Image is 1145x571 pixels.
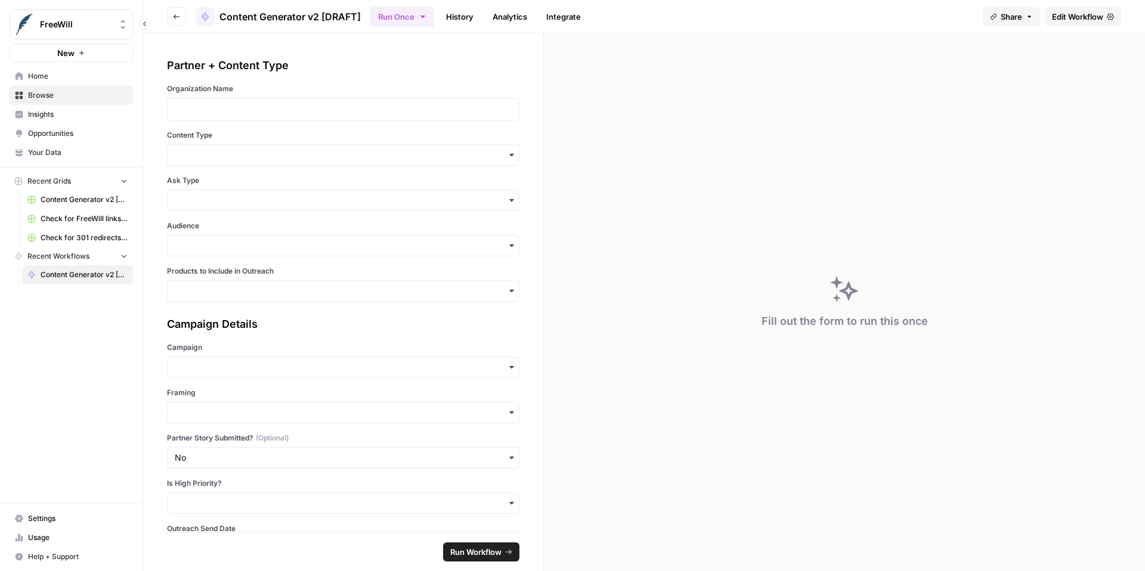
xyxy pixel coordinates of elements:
[41,194,128,205] span: Content Generator v2 [DRAFT] Test
[41,269,128,280] span: Content Generator v2 [DRAFT]
[10,10,133,39] button: Workspace: FreeWill
[167,342,519,353] label: Campaign
[14,14,35,35] img: FreeWill Logo
[27,251,89,262] span: Recent Workflows
[28,128,128,139] span: Opportunities
[10,247,133,265] button: Recent Workflows
[27,176,71,187] span: Recent Grids
[22,228,133,247] a: Check for 301 redirects on page Grid
[10,509,133,528] a: Settings
[41,213,128,224] span: Check for FreeWill links on partner's external website
[983,7,1040,26] button: Share
[167,433,519,443] label: Partner Story Submitted?
[1001,11,1022,23] span: Share
[762,313,928,330] div: Fill out the form to run this once
[10,528,133,547] a: Usage
[10,105,133,124] a: Insights
[539,7,588,26] a: Integrate
[10,44,133,62] button: New
[443,542,519,561] button: Run Workflow
[10,143,133,162] a: Your Data
[57,47,75,59] span: New
[10,172,133,190] button: Recent Grids
[40,18,112,30] span: FreeWill
[196,7,361,26] a: Content Generator v2 [DRAFT]
[10,547,133,566] button: Help + Support
[175,452,512,464] input: No
[370,7,434,27] button: Run Once
[167,221,519,231] label: Audience
[1052,11,1103,23] span: Edit Workflow
[167,523,519,534] label: Outreach Send Date
[28,532,128,543] span: Usage
[28,513,128,524] span: Settings
[219,10,361,24] span: Content Generator v2 [DRAFT]
[28,71,128,82] span: Home
[22,190,133,209] a: Content Generator v2 [DRAFT] Test
[10,67,133,86] a: Home
[28,109,128,120] span: Insights
[167,57,519,74] div: Partner + Content Type
[439,7,481,26] a: History
[22,265,133,284] a: Content Generator v2 [DRAFT]
[167,316,519,333] div: Campaign Details
[22,209,133,228] a: Check for FreeWill links on partner's external website
[450,546,502,558] span: Run Workflow
[167,387,519,398] label: Framing
[167,266,519,277] label: Products to Include in Outreach
[28,90,128,101] span: Browse
[28,147,128,158] span: Your Data
[41,232,128,243] span: Check for 301 redirects on page Grid
[167,175,519,186] label: Ask Type
[10,86,133,105] a: Browse
[485,7,534,26] a: Analytics
[167,83,519,94] label: Organization Name
[167,478,519,489] label: Is High Priority?
[28,551,128,562] span: Help + Support
[256,433,289,443] span: (Optional)
[167,130,519,141] label: Content Type
[1045,7,1121,26] a: Edit Workflow
[10,124,133,143] a: Opportunities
